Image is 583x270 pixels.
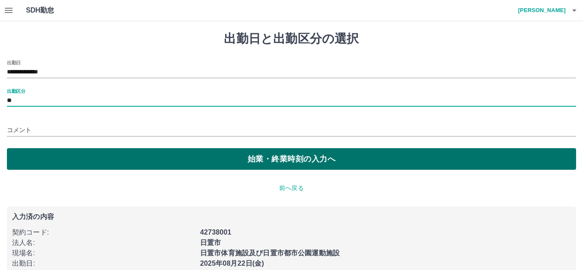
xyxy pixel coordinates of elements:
h1: 出勤日と出勤区分の選択 [7,32,576,46]
b: 日置市 [200,239,221,246]
b: 2025年08月22日(金) [200,260,264,267]
button: 始業・終業時刻の入力へ [7,148,576,170]
b: 日置市体育施設及び日置市都市公園運動施設 [200,249,340,257]
b: 42738001 [200,229,231,236]
p: 入力済の内容 [12,213,571,220]
p: 前へ戻る [7,184,576,193]
label: 出勤日 [7,59,21,66]
p: 出勤日 : [12,258,195,269]
p: 現場名 : [12,248,195,258]
p: 契約コード : [12,227,195,238]
p: 法人名 : [12,238,195,248]
label: 出勤区分 [7,88,25,94]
